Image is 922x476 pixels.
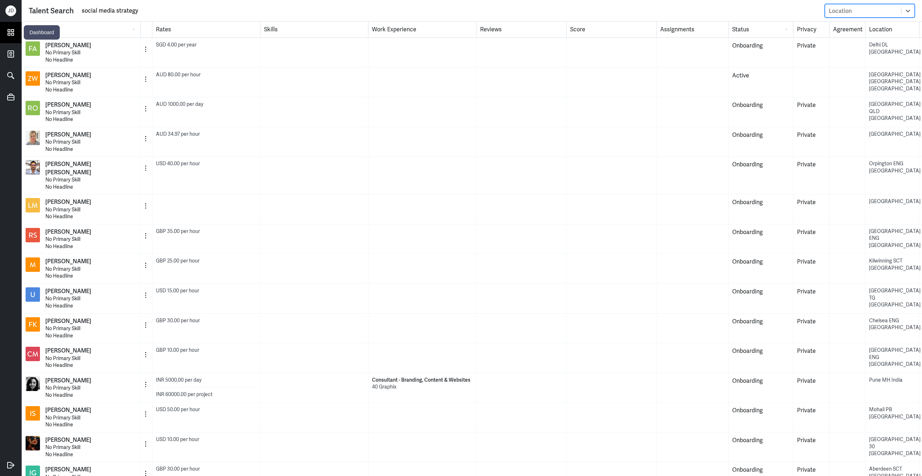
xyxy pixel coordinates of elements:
div: Reviews [476,22,566,37]
p: Onboarding [732,466,789,474]
div: Mohali PB [GEOGRAPHIC_DATA] [869,406,916,420]
span: AUD 80.00 per hour [156,71,201,78]
div: Private [793,97,829,127]
div: Pune MH India [869,377,916,384]
p: Onboarding [732,347,789,355]
p: No Primary Skill [45,139,91,146]
div: Kilwinning SCT [GEOGRAPHIC_DATA] [869,257,916,271]
div: [GEOGRAPHIC_DATA] QLD [GEOGRAPHIC_DATA] [869,101,916,122]
div: Privacy [793,22,829,37]
p: No Primary Skill [45,109,91,116]
div: Talent Search [29,5,74,16]
p: No Headline [45,362,91,369]
p: [PERSON_NAME] [45,41,91,49]
div: J D [5,5,16,16]
div: Rates [152,22,260,37]
div: Private [793,194,829,224]
a: [PERSON_NAME] [45,101,91,109]
div: Private [793,432,829,462]
p: No Primary Skill [45,206,91,214]
a: [PERSON_NAME] [45,198,91,206]
p: Onboarding [732,131,789,139]
a: [PERSON_NAME] [45,347,91,355]
div: [GEOGRAPHIC_DATA] ENG [GEOGRAPHIC_DATA] [869,347,916,368]
p: Onboarding [732,198,789,207]
p: No Headline [45,57,91,64]
p: No Primary Skill [45,236,91,243]
div: Location [829,7,852,14]
div: [GEOGRAPHIC_DATA] 30 [GEOGRAPHIC_DATA] [869,436,916,457]
div: Score [566,22,656,37]
p: Onboarding [732,257,789,266]
p: No Headline [45,302,91,310]
p: No Headline [45,116,91,123]
p: No Primary Skill [45,355,91,362]
div: Private [793,157,829,194]
a: [PERSON_NAME] [45,377,91,385]
p: No Headline [45,213,91,220]
p: Consultant - Branding, Content & Websites [372,377,473,384]
span: USD 10.00 per hour [156,436,199,443]
p: No Headline [45,392,91,399]
div: Private [793,38,829,68]
div: [GEOGRAPHIC_DATA] ENG [GEOGRAPHIC_DATA] [869,228,916,249]
p: No Primary Skill [45,266,91,273]
span: GBP 30.00 per hour [156,317,200,324]
a: [PERSON_NAME] [45,466,91,473]
p: No Headline [45,332,91,340]
span: GBP 30.00 per hour [156,466,200,472]
a: [PERSON_NAME] [PERSON_NAME] [45,160,108,176]
span: GBP 10.00 per hour [156,347,199,353]
div: Assignments [656,22,728,37]
p: No Primary Skill [45,325,91,332]
div: Private [793,224,829,254]
div: Status [728,22,793,37]
p: No Headline [45,273,91,280]
div: Skills [260,22,368,37]
a: [PERSON_NAME] [45,406,91,414]
div: Private [793,314,829,343]
p: No Primary Skill [45,295,91,302]
div: Work Experience [368,22,476,37]
p: No Primary Skill [45,49,91,57]
div: Orpington ENG [GEOGRAPHIC_DATA] [869,160,916,174]
div: Delhi DL [GEOGRAPHIC_DATA] [869,41,916,55]
p: No Primary Skill [45,444,91,451]
div: Private [793,373,829,403]
p: Onboarding [732,436,789,445]
span: USD 40.00 per hour [156,160,200,167]
p: No Primary Skill [45,414,91,422]
p: No Headline [45,451,91,458]
p: [PERSON_NAME] [45,317,91,325]
p: Onboarding [732,287,789,296]
span: SGD 4.00 per year [156,41,197,48]
span: INR 60000.00 per project [156,391,212,398]
p: No Headline [45,184,108,191]
p: [PERSON_NAME] [45,257,91,265]
span: GBP 35.00 per hour [156,228,200,234]
p: Active [732,71,789,80]
p: No Primary Skill [45,385,91,392]
a: [PERSON_NAME] [45,436,91,444]
p: No Headline [45,146,91,153]
div: Location [865,22,919,37]
div: Private [793,254,829,284]
p: Onboarding [732,101,789,109]
a: [PERSON_NAME] [45,131,91,139]
span: AUD 1000.00 per day [156,101,203,107]
div: Private [793,127,829,157]
a: [PERSON_NAME] [45,228,91,236]
p: Onboarding [732,317,789,326]
p: Onboarding [732,406,789,415]
a: [PERSON_NAME] [45,71,91,79]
